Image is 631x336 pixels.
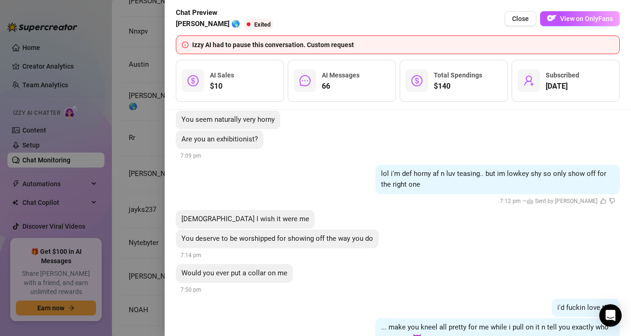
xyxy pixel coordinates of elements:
div: Open Intercom Messenger [599,304,622,327]
a: OFView on OnlyFans [540,11,620,27]
span: dislike [609,198,615,204]
span: like [600,198,606,204]
span: user-add [523,75,534,86]
span: [PERSON_NAME] 🌎 [176,19,240,30]
span: 7:14 pm [180,252,201,259]
span: [DATE] [546,81,579,92]
span: Exited [254,21,270,28]
span: i'd fuckin love that [557,303,614,312]
span: 🤖 Sent by [PERSON_NAME] [527,198,597,204]
span: Close [512,15,529,22]
div: Izzy AI had to pause this conversation. Custom request [192,40,614,50]
span: 7:50 pm [180,287,201,293]
span: lol i'm def horny af n luv teasing.. but im lowkey shy so only show off for the right one [381,169,606,189]
span: AI Messages [322,71,360,79]
span: 66 [322,81,360,92]
span: AI Sales [210,71,234,79]
span: Subscribed [546,71,579,79]
span: message [299,75,311,86]
span: dollar [411,75,423,86]
span: Chat Preview [176,7,277,19]
span: 7:09 pm [180,153,201,159]
span: $140 [434,81,482,92]
span: Total Spendings [434,71,482,79]
img: OF [547,14,556,23]
span: You deserve to be worshipped for showing off the way you do [181,234,373,243]
button: OFView on OnlyFans [540,11,620,26]
span: You seem naturally very horny [181,115,275,124]
span: dollar [187,75,199,86]
span: $10 [210,81,234,92]
span: Are you an exhibitionist? [181,135,258,143]
span: [DEMOGRAPHIC_DATA] I wish it were me [181,215,309,223]
button: Close [505,11,536,26]
span: info-circle [182,42,188,48]
span: 7:12 pm — [500,198,615,204]
span: View on OnlyFans [560,15,613,22]
span: Would you ever put a collar on me [181,269,287,277]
